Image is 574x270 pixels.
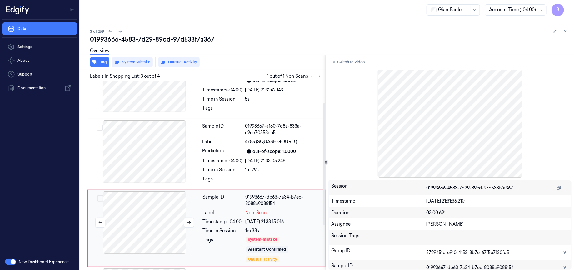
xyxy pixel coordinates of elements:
div: 1m 38s [246,228,322,234]
div: Timestamp [331,198,426,204]
button: Tag [90,57,109,67]
span: 01993666-4583-7d29-89cd-97d533f7a367 [426,185,513,191]
div: Time in Session [203,228,243,234]
div: 01993667-db63-7a34-b7ec-8088a9088154 [246,194,322,207]
div: Tags [203,237,243,263]
a: Data [2,22,77,35]
div: Session [331,183,426,193]
div: system-mistake [248,237,277,242]
div: Label [203,209,243,216]
button: Select row [97,195,103,202]
div: Assistant Confirmed [248,247,286,252]
button: About [2,54,77,67]
button: System Mistake [112,57,153,67]
div: Prediction [202,148,243,155]
div: Duration [331,209,426,216]
div: [DATE] 21:31:42.143 [245,87,322,93]
div: Timestamp (-04:00) [202,158,243,164]
a: Overview [90,47,109,55]
button: Switch to video [328,57,367,67]
div: Sample ID [203,194,243,207]
div: [PERSON_NAME] [426,221,569,228]
button: Unusual Activity [158,57,200,67]
div: 1m 29s [245,167,322,173]
button: Toggle Navigation [67,5,77,15]
div: Label [202,139,243,145]
div: [DATE] 21:31:36.210 [426,198,569,204]
button: B [552,4,564,16]
div: Assignee [331,221,426,228]
div: 01993667-a160-7d8a-833a-c9ec70558cb5 [245,123,322,136]
div: Time in Session [202,96,243,102]
div: 03:00.691 [426,209,569,216]
span: 4785 (SQUASH GOURD ) [245,139,297,145]
div: Group ID [331,248,426,258]
div: Timestamp (-04:00) [203,218,243,225]
div: Session Tags [331,233,426,243]
div: Time in Session [202,167,243,173]
div: 5s [245,96,322,102]
div: [DATE] 21:33:05.248 [245,158,322,164]
a: Support [2,68,77,81]
a: Settings [2,41,77,53]
div: 01993666-4583-7d29-89cd-97d533f7a367 [90,35,569,44]
span: Labels In Shopping List: 3 out of 4 [90,73,160,80]
div: out-of-scope: 1.0000 [253,148,296,155]
div: Unusual activity [248,257,277,262]
div: Tags [202,176,243,186]
span: Non-Scan [246,209,267,216]
div: Sample ID [202,123,243,136]
span: 5799451e-c910-4152-8b7c-67f5e7120fa5 [426,249,509,256]
div: [DATE] 21:33:15.016 [246,218,322,225]
a: Documentation [2,82,77,94]
span: 1 out of 1 Non Scans [267,72,323,80]
div: Tags [202,105,243,115]
div: Timestamp (-04:00) [202,87,243,93]
span: 3 of 259 [90,29,104,34]
button: Select row [97,125,103,131]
